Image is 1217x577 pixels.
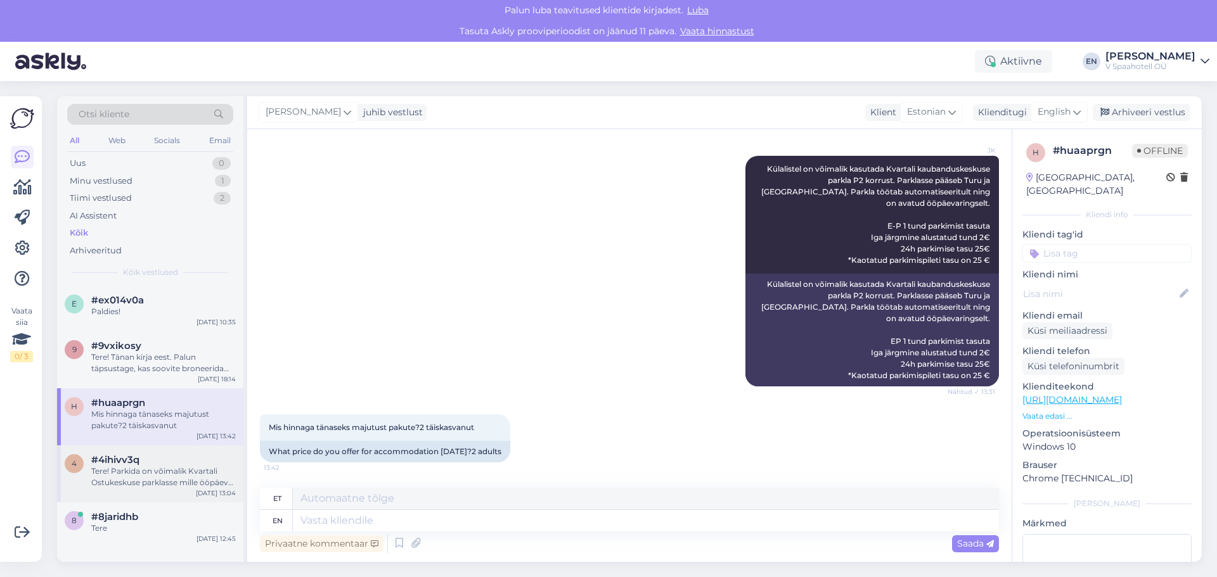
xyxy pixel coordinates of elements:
[1022,228,1192,241] p: Kliendi tag'id
[264,463,311,472] span: 13:42
[196,431,236,441] div: [DATE] 13:42
[91,295,144,306] span: #ex014v0a
[1022,309,1192,322] p: Kliendi email
[1022,322,1112,339] div: Küsi meiliaadressi
[1022,517,1192,530] p: Märkmed
[1083,53,1100,70] div: EN
[70,210,117,222] div: AI Assistent
[973,106,1027,119] div: Klienditugi
[91,466,236,488] div: Tere! Parkida on võimalik Kvartali Ostukeskuse parklasse mille ööpäeva tasu on 25€.
[865,106,896,119] div: Klient
[91,409,236,431] div: Mis hinnaga tänaseks majutust pakute?2 täiskasvanut
[71,402,77,411] span: h
[948,387,995,396] span: Nähtud ✓ 13:31
[91,511,138,523] span: #8jaridhb
[196,488,236,498] div: [DATE] 13:04
[72,516,77,525] span: 8
[1132,144,1188,158] span: Offline
[1022,427,1192,440] p: Operatsioonisüsteem
[196,317,236,327] div: [DATE] 10:35
[1033,148,1039,157] span: h
[1022,498,1192,509] div: [PERSON_NAME]
[1038,105,1071,119] span: English
[91,523,236,534] div: Tere
[215,175,231,187] div: 1
[273,510,283,531] div: en
[1105,51,1195,61] div: [PERSON_NAME]
[683,4,712,16] span: Luba
[10,351,33,362] div: 0 / 3
[676,25,758,37] a: Vaata hinnastust
[123,267,178,278] span: Kõik vestlused
[1022,440,1192,453] p: Windows 10
[212,157,231,170] div: 0
[72,299,77,308] span: e
[1105,51,1209,72] a: [PERSON_NAME]V Spaahotell OÜ
[151,132,183,149] div: Socials
[1022,268,1192,281] p: Kliendi nimi
[10,106,34,130] img: Askly Logo
[214,192,231,205] div: 2
[72,345,77,354] span: 9
[1022,358,1124,375] div: Küsi telefoninumbrit
[70,227,88,239] div: Kõik
[91,352,236,374] div: Tere! Tänan kirja eest. Palun täpsustage, kas soovite broneerida spaakeskuses olevat eraruumi, V ...
[1023,287,1177,301] input: Lisa nimi
[70,244,122,257] div: Arhiveeritud
[1093,104,1190,121] div: Arhiveeri vestlus
[761,164,992,265] span: Külalistel on võimalik kasutada Kvartali kaubanduskeskuse parkla P2 korrust. Parklasse pääseb Tur...
[269,422,474,432] span: Mis hinnaga tänaseks majutust pakute?2 täiskasvanut
[266,105,341,119] span: [PERSON_NAME]
[975,50,1052,73] div: Aktiivne
[196,534,236,543] div: [DATE] 12:45
[198,374,236,384] div: [DATE] 18:14
[957,538,994,549] span: Saada
[948,146,995,155] span: JK
[207,132,233,149] div: Email
[79,108,129,121] span: Otsi kliente
[91,454,139,466] span: #4ihivv3q
[72,459,77,468] span: 4
[91,306,236,317] div: Paldies!
[907,105,946,119] span: Estonian
[91,340,141,352] span: #9vxikosy
[70,157,86,170] div: Uus
[106,132,128,149] div: Web
[70,175,132,187] div: Minu vestlused
[67,132,82,149] div: All
[1022,472,1192,485] p: Chrome [TECHNICAL_ID]
[273,488,281,509] div: et
[1022,209,1192,220] div: Kliendi info
[1053,143,1132,158] div: # huaaprgn
[1105,61,1195,72] div: V Spaahotell OÜ
[70,192,132,205] div: Tiimi vestlused
[10,305,33,362] div: Vaata siia
[1022,410,1192,422] p: Vaata edasi ...
[1022,459,1192,472] p: Brauser
[745,274,999,386] div: Külalistel on võimalik kasutada Kvartali kaubanduskeskuse parkla P2 korrust. Parklasse pääseb Tur...
[260,535,383,552] div: Privaatne kommentaar
[1022,394,1122,405] a: [URL][DOMAIN_NAME]
[260,441,510,462] div: What price do you offer for accommodation [DATE]?2 adults
[358,106,423,119] div: juhib vestlust
[1026,171,1166,198] div: [GEOGRAPHIC_DATA], [GEOGRAPHIC_DATA]
[1022,345,1192,358] p: Kliendi telefon
[91,397,145,409] span: #huaaprgn
[1022,244,1192,263] input: Lisa tag
[1022,380,1192,393] p: Klienditeekond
